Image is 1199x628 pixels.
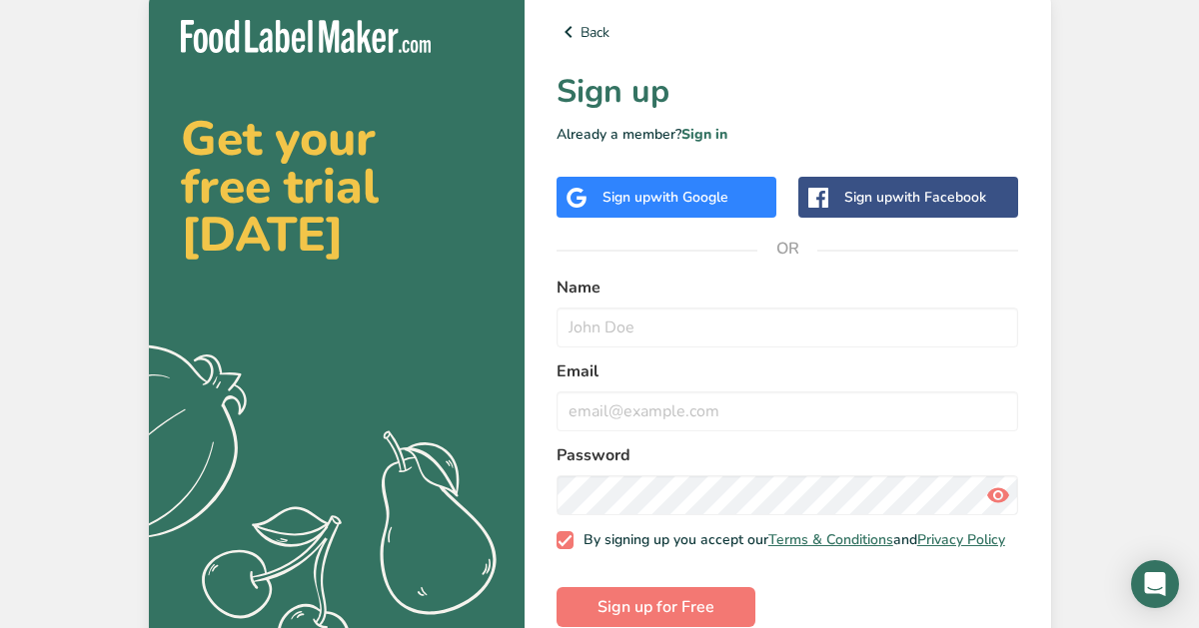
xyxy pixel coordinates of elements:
[650,188,728,207] span: with Google
[557,391,1019,431] input: email@example.com
[681,125,727,144] a: Sign in
[557,587,755,627] button: Sign up for Free
[181,115,493,259] h2: Get your free trial [DATE]
[892,188,986,207] span: with Facebook
[557,276,1019,300] label: Name
[557,20,1019,44] a: Back
[602,187,728,208] div: Sign up
[757,219,817,279] span: OR
[557,443,1019,467] label: Password
[1131,560,1179,608] div: Open Intercom Messenger
[181,20,431,53] img: Food Label Maker
[557,359,1019,383] label: Email
[557,124,1019,145] p: Already a member?
[557,68,1019,116] h1: Sign up
[598,595,714,619] span: Sign up for Free
[557,308,1019,347] input: John Doe
[844,187,986,208] div: Sign up
[768,530,893,549] a: Terms & Conditions
[917,530,1005,549] a: Privacy Policy
[574,531,1005,549] span: By signing up you accept our and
